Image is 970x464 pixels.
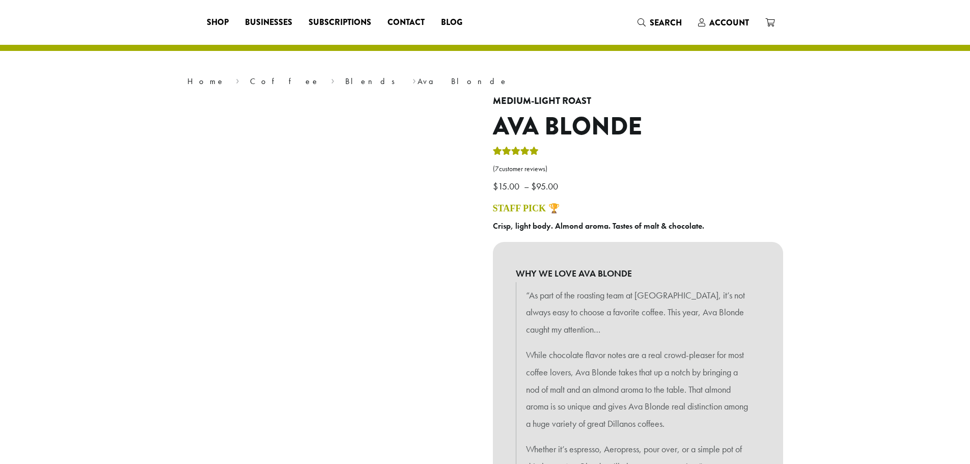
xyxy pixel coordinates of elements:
span: › [236,72,239,88]
b: WHY WE LOVE AVA BLONDE [516,265,760,282]
span: 7 [495,165,499,173]
p: While chocolate flavor notes are a real crowd-pleaser for most coffee lovers, Ava Blonde takes th... [526,346,750,432]
span: Businesses [245,16,292,29]
span: $ [493,180,498,192]
h4: Medium-Light Roast [493,96,783,107]
bdi: 15.00 [493,180,522,192]
span: Shop [207,16,229,29]
a: Home [187,76,225,87]
a: Coffee [250,76,320,87]
a: (7customer reviews) [493,164,783,174]
nav: Breadcrumb [187,75,783,88]
span: Contact [387,16,425,29]
span: $ [531,180,536,192]
span: › [412,72,416,88]
span: › [331,72,335,88]
div: Rated 5.00 out of 5 [493,145,539,160]
a: Search [629,14,690,31]
a: Shop [199,14,237,31]
h1: Ava Blonde [493,112,783,142]
span: Account [709,17,749,29]
a: Blends [345,76,402,87]
a: STAFF PICK 🏆 [493,203,560,213]
span: Search [650,17,682,29]
p: “As part of the roasting team at [GEOGRAPHIC_DATA], it’s not always easy to choose a favorite cof... [526,287,750,338]
bdi: 95.00 [531,180,561,192]
span: Blog [441,16,462,29]
b: Crisp, light body. Almond aroma. Tastes of malt & chocolate. [493,221,704,231]
span: – [524,180,529,192]
span: Subscriptions [309,16,371,29]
